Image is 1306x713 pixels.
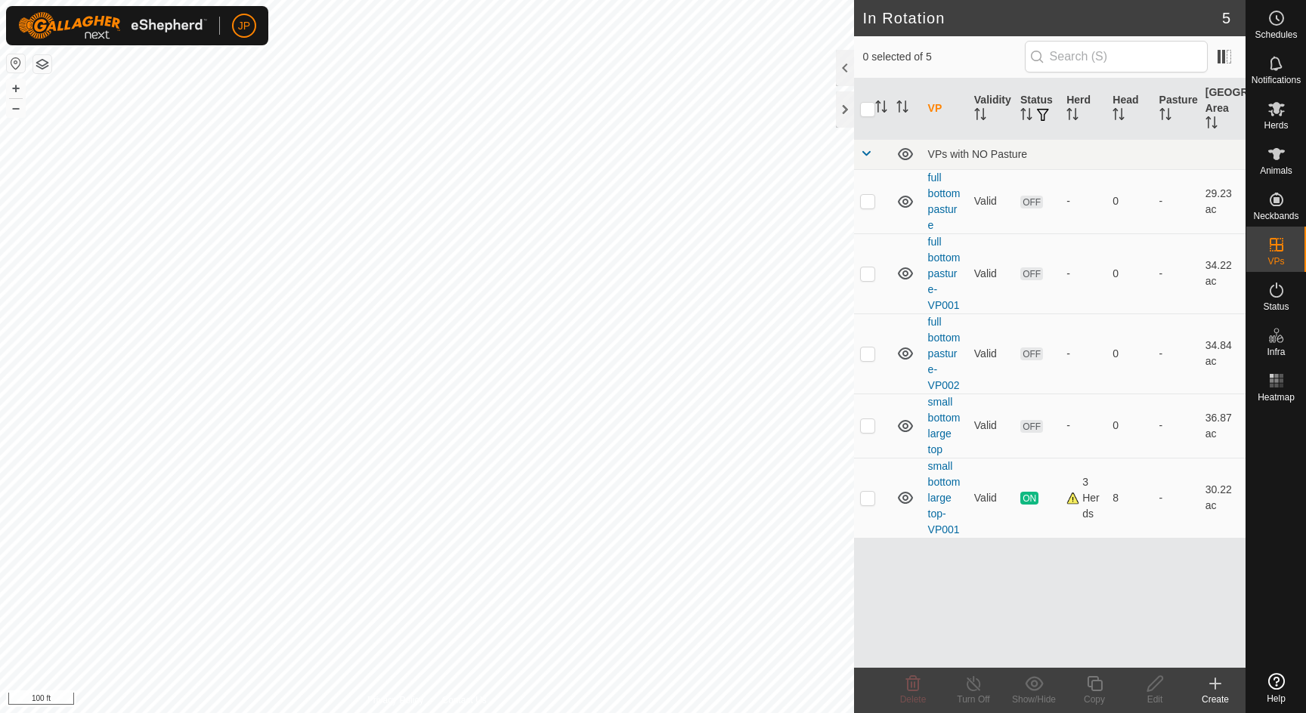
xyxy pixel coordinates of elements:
p-sorticon: Activate to sort [974,110,986,122]
span: OFF [1020,196,1043,208]
span: OFF [1020,420,1043,433]
span: Delete [900,694,927,705]
a: small bottom large top [928,396,961,455]
td: - [1153,233,1199,313]
td: - [1153,458,1199,538]
span: VPs [1267,257,1284,266]
td: Valid [968,458,1014,538]
td: Valid [968,313,1014,394]
span: Notifications [1252,76,1301,85]
td: Valid [968,233,1014,313]
div: Edit [1125,693,1185,706]
td: 0 [1106,169,1153,233]
td: 0 [1106,394,1153,458]
div: - [1066,266,1100,282]
button: + [7,79,25,97]
td: 34.22 ac [1199,233,1246,313]
td: 29.23 ac [1199,169,1246,233]
span: OFF [1020,267,1043,280]
a: full bottom pasture-VP002 [928,316,961,391]
td: 36.87 ac [1199,394,1246,458]
th: Status [1014,79,1060,140]
div: VPs with NO Pasture [928,148,1239,160]
p-sorticon: Activate to sort [1205,119,1218,131]
th: [GEOGRAPHIC_DATA] Area [1199,79,1246,140]
input: Search (S) [1025,41,1208,73]
td: - [1153,169,1199,233]
span: Status [1263,302,1289,311]
a: Privacy Policy [367,693,424,707]
span: OFF [1020,347,1043,360]
span: 5 [1222,7,1230,29]
p-sorticon: Activate to sort [896,103,908,115]
span: Heatmap [1258,393,1295,402]
div: - [1066,193,1100,209]
th: Validity [968,79,1014,140]
div: Copy [1064,693,1125,706]
a: Help [1246,667,1306,709]
div: - [1066,346,1100,362]
td: 0 [1106,313,1153,394]
td: 34.84 ac [1199,313,1246,394]
a: small bottom large top-VP001 [928,460,961,536]
td: - [1153,394,1199,458]
td: 30.22 ac [1199,458,1246,538]
p-sorticon: Activate to sort [1113,110,1125,122]
p-sorticon: Activate to sort [875,103,887,115]
div: Show/Hide [1004,693,1064,706]
p-sorticon: Activate to sort [1066,110,1079,122]
th: Head [1106,79,1153,140]
span: Help [1267,694,1286,703]
button: Reset Map [7,54,25,73]
button: – [7,99,25,117]
td: 0 [1106,233,1153,313]
span: Animals [1260,166,1292,175]
td: Valid [968,394,1014,458]
td: Valid [968,169,1014,233]
th: VP [922,79,968,140]
div: - [1066,418,1100,434]
a: full bottom pasture [928,171,961,231]
td: 8 [1106,458,1153,538]
div: 3 Herds [1066,474,1100,522]
h2: In Rotation [863,9,1222,27]
span: 0 selected of 5 [863,49,1025,65]
div: Turn Off [943,693,1004,706]
span: Schedules [1255,30,1297,39]
span: Infra [1267,347,1285,356]
th: Pasture [1153,79,1199,140]
button: Map Layers [33,55,51,73]
a: full bottom pasture-VP001 [928,236,961,311]
span: Neckbands [1253,211,1298,221]
img: Gallagher Logo [18,12,207,39]
p-sorticon: Activate to sort [1159,110,1171,122]
span: Herds [1264,121,1288,130]
p-sorticon: Activate to sort [1020,110,1032,122]
a: Contact Us [441,693,486,707]
span: ON [1020,492,1038,505]
div: Create [1185,693,1246,706]
td: - [1153,313,1199,394]
span: JP [238,18,250,34]
th: Herd [1060,79,1106,140]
